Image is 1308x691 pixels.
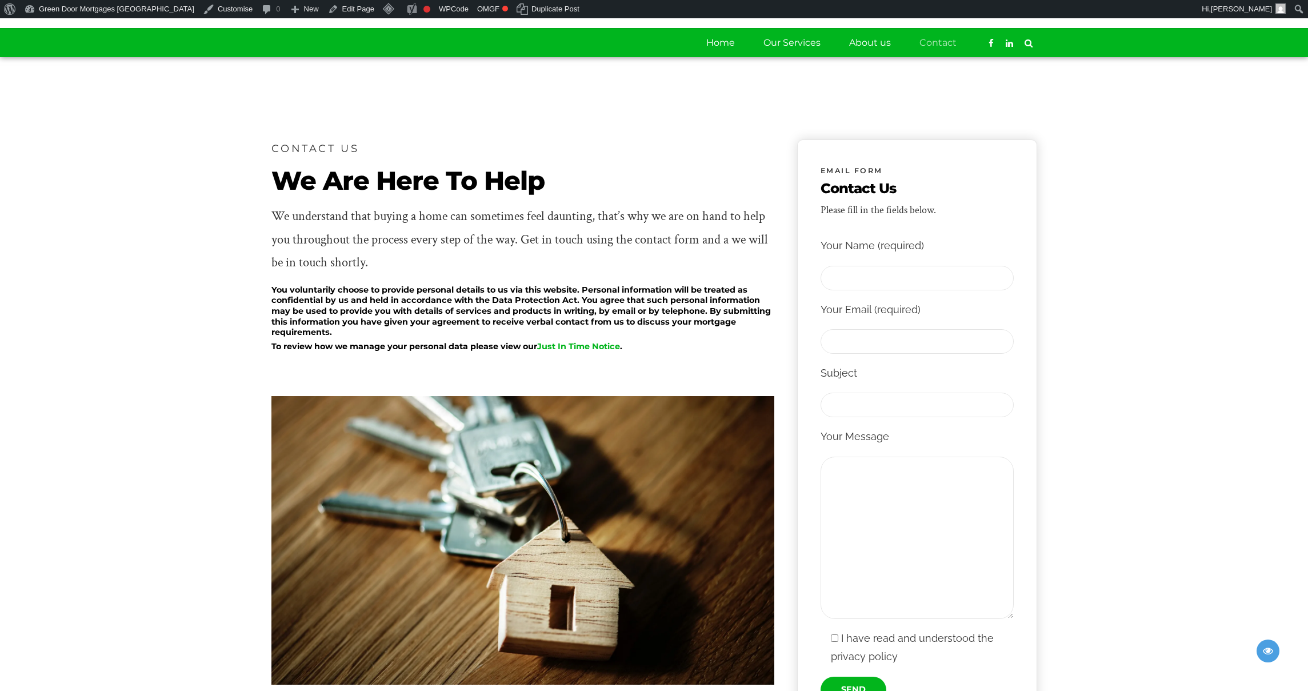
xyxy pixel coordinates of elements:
span: Contact Us [821,179,936,198]
span: [PERSON_NAME] [1211,5,1272,13]
span: CONTACT US [271,139,359,158]
p: Your Email (required) [821,301,1014,319]
div: Focus keyphrase not set [423,6,430,13]
a: About us [849,29,891,57]
p: Subject [821,364,1014,382]
p: Your Name (required) [821,237,1014,255]
span: We Are Here To Help [271,164,774,198]
div: Please fill in the fields below. [821,201,936,219]
h6: You voluntarily choose to provide personal details to us via this website. Personal information w... [271,285,774,338]
span: I have read and understood the privacy policy [831,632,994,662]
input: I have read and understood the privacy policy [831,634,838,642]
div: We understand that buying a home can sometimes feel daunting, that’s why we are on hand to help y... [271,205,774,275]
p: Your Message [821,428,1014,446]
h6: To review how we manage your personal data please view our . [271,341,774,352]
a: Contact [919,29,957,57]
a: Our Services [763,29,821,57]
span: EMAIL FORM [821,165,883,178]
span: Edit/Preview [1257,640,1279,662]
a: Home [706,29,735,57]
a: Just In Time Notice [537,341,620,352]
